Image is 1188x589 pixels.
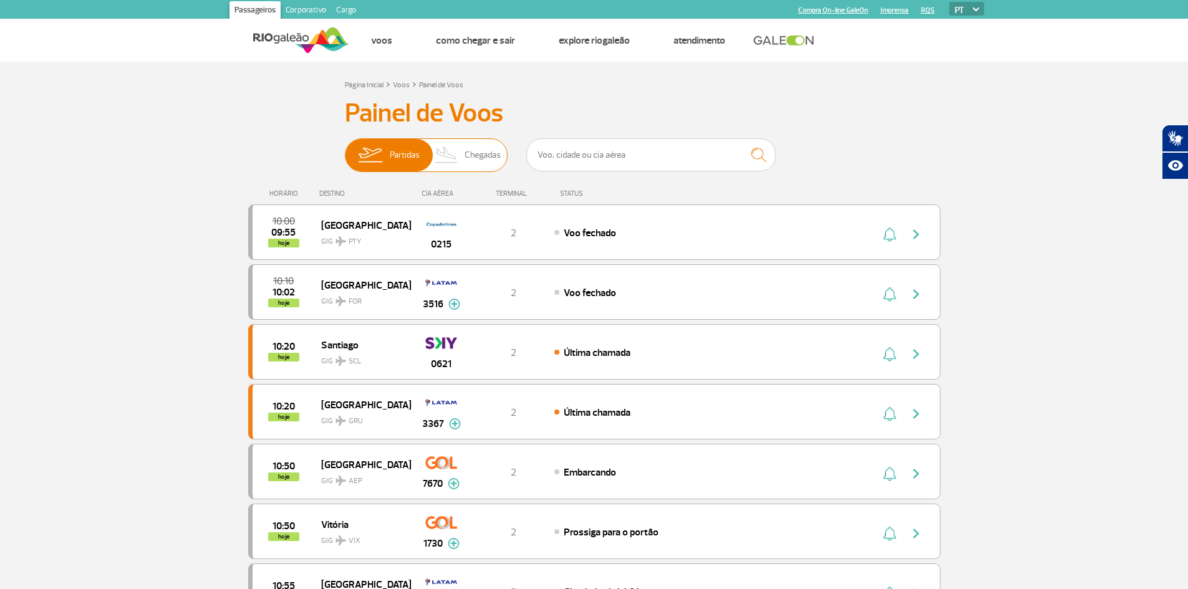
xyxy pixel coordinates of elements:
[268,239,299,247] span: hoje
[564,406,630,419] span: Última chamada
[410,189,473,198] div: CIA AÉREA
[319,189,410,198] div: DESTINO
[511,347,516,359] span: 2
[273,217,295,226] span: 2025-09-26 10:00:00
[564,466,616,479] span: Embarcando
[345,98,844,129] h3: Painel de Voos
[321,289,401,307] span: GIG
[448,299,460,310] img: mais-info-painel-voo.svg
[448,478,460,489] img: mais-info-painel-voo.svg
[883,227,896,242] img: sino-painel-voo.svg
[321,469,401,487] span: GIG
[883,526,896,541] img: sino-painel-voo.svg
[268,413,299,421] span: hoje
[252,189,320,198] div: HORÁRIO
[336,416,346,426] img: destiny_airplane.svg
[321,409,401,427] span: GIG
[674,34,725,47] a: Atendimento
[423,476,443,491] span: 7670
[449,418,461,429] img: mais-info-painel-voo.svg
[321,337,401,353] span: Santiago
[336,236,346,246] img: destiny_airplane.svg
[393,80,410,90] a: Voos
[554,189,655,198] div: STATUS
[268,353,299,362] span: hoje
[268,299,299,307] span: hoje
[909,466,924,481] img: seta-direita-painel-voo.svg
[349,535,360,547] span: VIX
[511,287,516,299] span: 2
[350,139,390,171] img: slider-embarque
[1162,125,1188,152] button: Abrir tradutor de língua de sinais.
[431,357,452,371] span: 0621
[909,347,924,362] img: seta-direita-painel-voo.svg
[336,356,346,366] img: destiny_airplane.svg
[559,34,630,47] a: Explore RIOgaleão
[422,416,444,431] span: 3367
[386,77,390,91] a: >
[473,189,554,198] div: TERMINAL
[883,406,896,421] img: sino-painel-voo.svg
[423,536,443,551] span: 1730
[273,288,295,297] span: 2025-09-26 10:02:00
[390,139,420,171] span: Partidas
[1162,152,1188,180] button: Abrir recursos assistivos.
[321,516,401,532] span: Vitória
[511,526,516,539] span: 2
[564,347,630,359] span: Última chamada
[321,529,401,547] span: GIG
[349,416,363,427] span: GRU
[349,296,362,307] span: FOR
[345,80,384,90] a: Página Inicial
[321,456,401,472] span: [GEOGRAPHIC_DATA]
[271,228,296,237] span: 2025-09-26 09:55:04
[321,229,401,247] span: GIG
[883,466,896,481] img: sino-painel-voo.svg
[921,6,935,14] a: RQS
[229,1,281,21] a: Passageiros
[526,138,776,171] input: Voo, cidade ou cia aérea
[349,356,361,367] span: SCL
[448,538,460,549] img: mais-info-painel-voo.svg
[428,139,465,171] img: slider-desembarque
[321,396,401,413] span: [GEOGRAPHIC_DATA]
[336,535,346,545] img: destiny_airplane.svg
[431,237,452,252] span: 0215
[798,6,868,14] a: Compra On-line GaleOn
[423,297,443,312] span: 3516
[564,227,616,239] span: Voo fechado
[268,532,299,541] span: hoje
[273,402,295,411] span: 2025-09-26 10:20:00
[564,287,616,299] span: Voo fechado
[336,476,346,486] img: destiny_airplane.svg
[273,522,295,530] span: 2025-09-26 10:50:00
[909,227,924,242] img: seta-direita-painel-voo.svg
[511,406,516,419] span: 2
[273,277,294,285] span: 2025-09-26 10:10:00
[1162,125,1188,180] div: Plugin de acessibilidade da Hand Talk.
[321,217,401,233] span: [GEOGRAPHIC_DATA]
[273,462,295,471] span: 2025-09-26 10:50:00
[371,34,392,47] a: Voos
[881,6,909,14] a: Imprensa
[883,347,896,362] img: sino-painel-voo.svg
[436,34,515,47] a: Como chegar e sair
[465,139,501,171] span: Chegadas
[412,77,417,91] a: >
[331,1,361,21] a: Cargo
[321,349,401,367] span: GIG
[564,526,659,539] span: Prossiga para o portão
[349,236,361,247] span: PTY
[273,342,295,351] span: 2025-09-26 10:20:00
[909,287,924,302] img: seta-direita-painel-voo.svg
[268,472,299,481] span: hoje
[883,287,896,302] img: sino-painel-voo.svg
[336,296,346,306] img: destiny_airplane.svg
[511,466,516,479] span: 2
[511,227,516,239] span: 2
[419,80,463,90] a: Painel de Voos
[321,277,401,293] span: [GEOGRAPHIC_DATA]
[909,526,924,541] img: seta-direita-painel-voo.svg
[281,1,331,21] a: Corporativo
[909,406,924,421] img: seta-direita-painel-voo.svg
